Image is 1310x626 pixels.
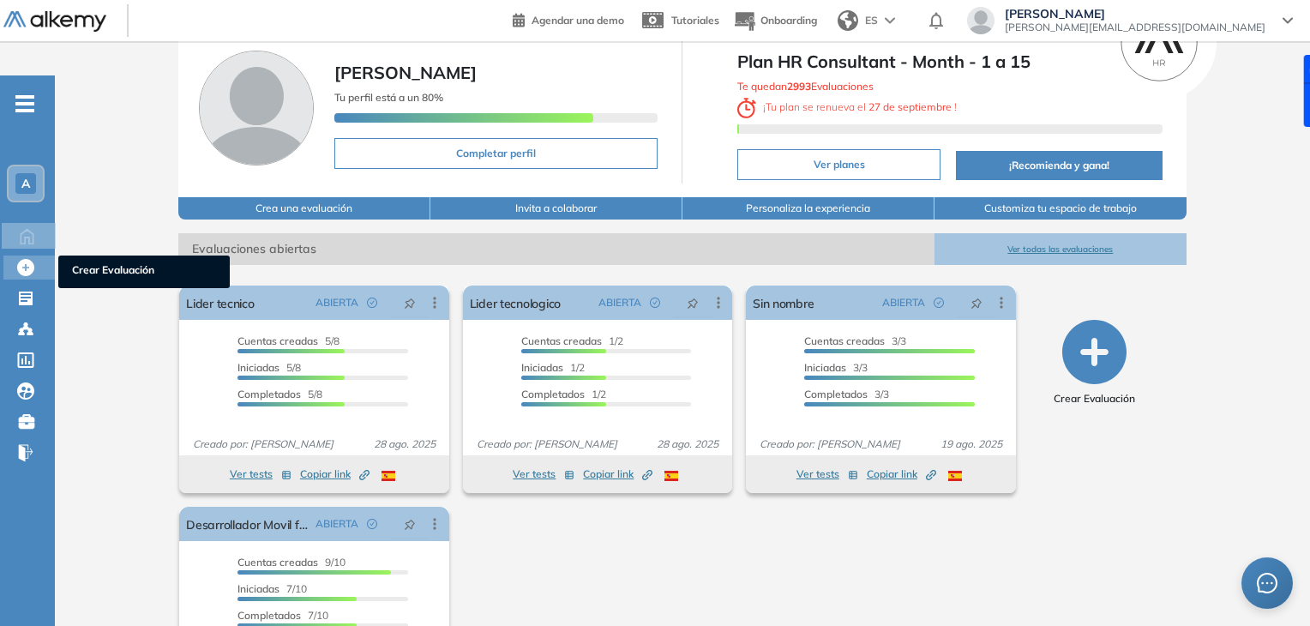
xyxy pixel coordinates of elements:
button: Copiar link [583,464,652,485]
b: 2993 [787,80,811,93]
span: Tutoriales [671,14,719,27]
i: - [15,102,34,105]
span: Crear Evaluación [1054,391,1135,406]
button: pushpin [674,289,712,316]
span: Copiar link [300,466,370,482]
img: ESP [382,471,395,481]
span: 9/10 [237,556,346,569]
span: ES [865,13,878,28]
a: Lider tecnologico [470,286,561,320]
button: Ver tests [230,464,291,485]
button: pushpin [391,510,429,538]
button: Ver tests [796,464,858,485]
span: check-circle [934,298,944,308]
img: ESP [664,471,678,481]
span: 5/8 [237,334,340,347]
span: Completados [521,388,585,400]
span: Creado por: [PERSON_NAME] [186,436,340,452]
span: Tu perfil está a un 80% [334,91,443,104]
img: Foto de perfil [199,51,314,166]
span: Completados [804,388,868,400]
button: Onboarding [733,3,817,39]
span: Onboarding [760,14,817,27]
span: 19 ago. 2025 [934,436,1009,452]
span: 3/3 [804,334,906,347]
b: 27 de septiembre [866,100,954,113]
span: Crear Evaluación [72,262,216,281]
span: 3/3 [804,361,868,374]
img: ESP [948,471,962,481]
button: pushpin [391,289,429,316]
img: arrow [885,17,895,24]
span: pushpin [970,296,982,310]
button: Copiar link [300,464,370,485]
span: Iniciadas [237,361,279,374]
span: Cuentas creadas [521,334,602,347]
span: Iniciadas [237,582,279,595]
span: 7/10 [237,582,307,595]
span: Copiar link [867,466,936,482]
span: Completados [237,388,301,400]
span: Cuentas creadas [237,556,318,569]
span: pushpin [687,296,699,310]
span: Completados [237,609,301,622]
span: 1/2 [521,361,585,374]
span: Evaluaciones abiertas [178,233,934,265]
span: Te quedan Evaluaciones [737,80,874,93]
span: Copiar link [583,466,652,482]
span: ABIERTA [598,295,641,310]
img: clock-svg [737,98,756,118]
span: ABIERTA [882,295,925,310]
a: Agendar una demo [513,9,624,29]
span: [PERSON_NAME] [1005,7,1265,21]
span: Plan HR Consultant - Month - 1 a 15 [737,49,1162,75]
span: check-circle [367,298,377,308]
span: 1/2 [521,334,623,347]
span: 5/8 [237,361,301,374]
span: Iniciadas [521,361,563,374]
span: ABIERTA [315,295,358,310]
span: Cuentas creadas [804,334,885,347]
button: Personaliza la experiencia [682,197,934,220]
span: [PERSON_NAME][EMAIL_ADDRESS][DOMAIN_NAME] [1005,21,1265,34]
span: Creado por: [PERSON_NAME] [753,436,907,452]
span: check-circle [367,519,377,529]
span: check-circle [650,298,660,308]
a: Desarrollador Movil final [186,507,308,541]
button: Completar perfil [334,138,658,169]
button: Crear Evaluación [1054,320,1135,406]
span: 28 ago. 2025 [650,436,725,452]
span: 5/8 [237,388,322,400]
button: Ver tests [513,464,574,485]
button: Copiar link [867,464,936,485]
button: Ver planes [737,149,940,180]
span: 7/10 [237,609,328,622]
a: Lider tecnico [186,286,255,320]
span: Iniciadas [804,361,846,374]
span: 28 ago. 2025 [367,436,442,452]
button: Ver todas las evaluaciones [934,233,1187,265]
button: pushpin [958,289,995,316]
span: 3/3 [804,388,889,400]
img: Logo [3,11,106,33]
button: ¡Recomienda y gana! [956,151,1162,180]
button: Customiza tu espacio de trabajo [934,197,1187,220]
span: pushpin [404,296,416,310]
a: Sin nombre [753,286,814,320]
button: Crea una evaluación [178,197,430,220]
span: Agendar una demo [532,14,624,27]
span: [PERSON_NAME] [334,62,477,83]
span: ABIERTA [315,516,358,532]
span: Cuentas creadas [237,334,318,347]
span: ¡ Tu plan se renueva el ! [737,100,957,113]
span: message [1256,572,1277,593]
span: Creado por: [PERSON_NAME] [470,436,624,452]
span: pushpin [404,517,416,531]
img: world [838,10,858,31]
span: 1/2 [521,388,606,400]
span: A [21,177,30,190]
button: Invita a colaborar [430,197,682,220]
